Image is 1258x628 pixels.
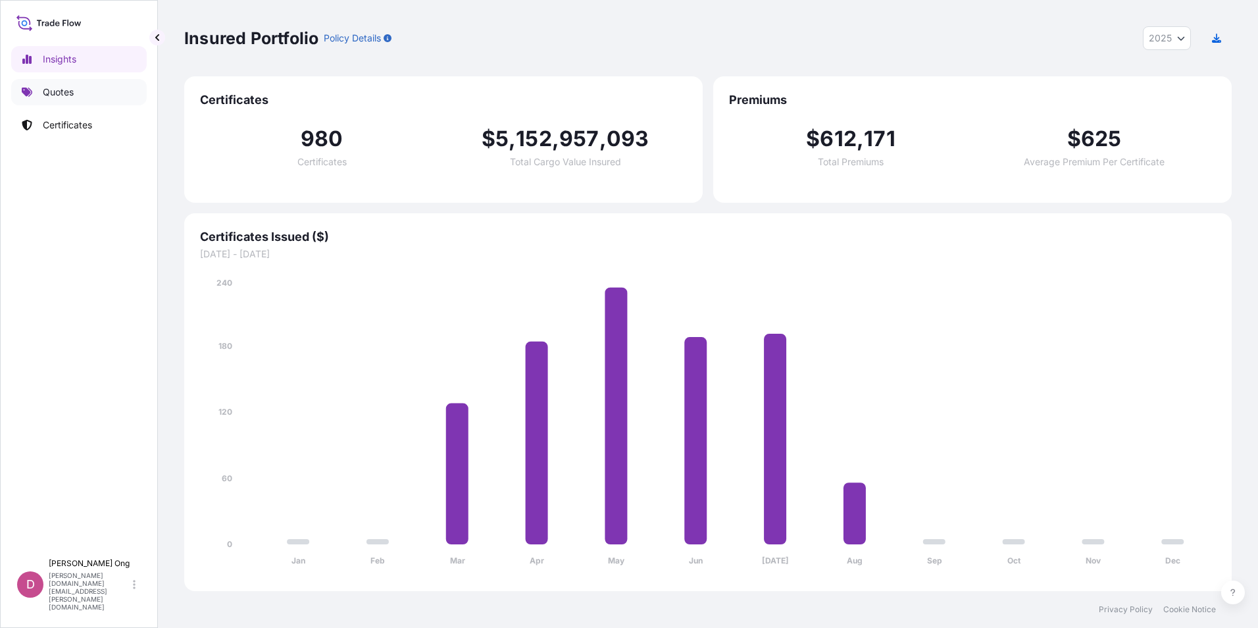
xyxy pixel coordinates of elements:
[218,341,232,351] tspan: 180
[200,229,1216,245] span: Certificates Issued ($)
[200,248,1216,261] span: [DATE] - [DATE]
[510,157,621,167] span: Total Cargo Value Insured
[1024,157,1165,167] span: Average Premium Per Certificate
[806,128,820,149] span: $
[216,278,232,288] tspan: 240
[1099,604,1153,615] a: Privacy Policy
[297,157,347,167] span: Certificates
[1149,32,1172,45] span: 2025
[495,128,509,149] span: 5
[847,556,863,565] tspan: Aug
[762,556,789,565] tspan: [DATE]
[222,473,232,483] tspan: 60
[43,86,74,99] p: Quotes
[43,118,92,132] p: Certificates
[729,92,1216,108] span: Premiums
[43,53,76,66] p: Insights
[227,539,232,549] tspan: 0
[324,32,381,45] p: Policy Details
[818,157,884,167] span: Total Premiums
[559,128,599,149] span: 957
[608,556,625,565] tspan: May
[1165,556,1180,565] tspan: Dec
[509,128,516,149] span: ,
[450,556,465,565] tspan: Mar
[200,92,687,108] span: Certificates
[927,556,942,565] tspan: Sep
[49,571,130,611] p: [PERSON_NAME][DOMAIN_NAME][EMAIL_ADDRESS][PERSON_NAME][DOMAIN_NAME]
[11,46,147,72] a: Insights
[689,556,703,565] tspan: Jun
[1007,556,1021,565] tspan: Oct
[11,79,147,105] a: Quotes
[301,128,343,149] span: 980
[291,556,305,565] tspan: Jan
[599,128,607,149] span: ,
[516,128,552,149] span: 152
[820,128,857,149] span: 612
[370,556,385,565] tspan: Feb
[607,128,649,149] span: 093
[530,556,544,565] tspan: Apr
[857,128,864,149] span: ,
[184,28,318,49] p: Insured Portfolio
[1086,556,1101,565] tspan: Nov
[1163,604,1216,615] a: Cookie Notice
[11,112,147,138] a: Certificates
[49,558,130,569] p: [PERSON_NAME] Ong
[218,407,232,417] tspan: 120
[1081,128,1122,149] span: 625
[26,578,35,591] span: D
[1143,26,1191,50] button: Year Selector
[1067,128,1081,149] span: $
[864,128,895,149] span: 171
[482,128,495,149] span: $
[552,128,559,149] span: ,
